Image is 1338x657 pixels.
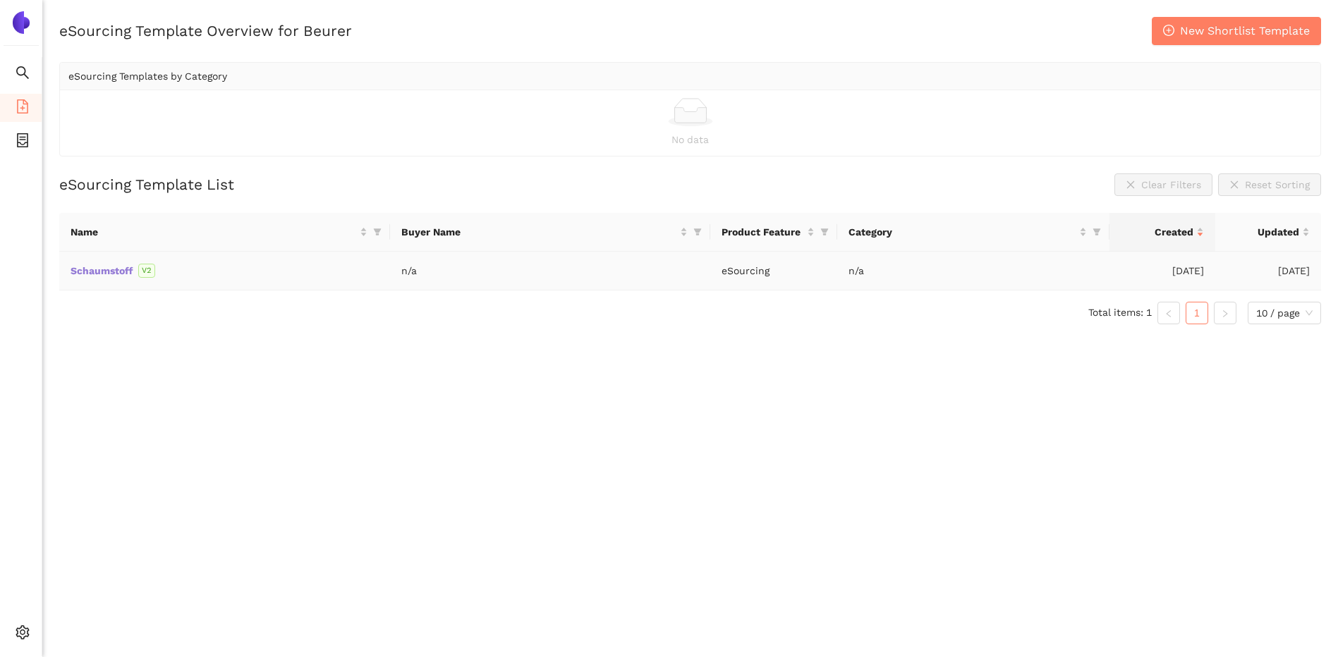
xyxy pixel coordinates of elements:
td: eSourcing [710,252,837,290]
span: V2 [138,264,155,278]
h2: eSourcing Template List [59,174,234,195]
li: Previous Page [1157,302,1180,324]
span: filter [691,221,705,242]
span: search [16,61,30,89]
span: container [16,128,30,156]
img: Logo [10,11,32,34]
li: Total items: 1 [1088,302,1152,324]
li: 1 [1186,302,1208,324]
th: this column's title is Product Feature,this column is sortable [710,213,837,252]
span: filter [373,228,382,236]
span: filter [693,228,702,236]
span: filter [370,221,384,242]
a: 1 [1186,302,1208,324]
th: this column's title is Name,this column is sortable [59,213,390,252]
span: setting [16,620,30,649]
span: Name [71,224,357,240]
li: Next Page [1214,302,1236,324]
span: Buyer Name [401,224,677,240]
button: left [1157,302,1180,324]
h2: eSourcing Template Overview for Beurer [59,20,352,41]
span: 10 / page [1256,302,1313,324]
div: No data [68,132,1312,147]
span: eSourcing Templates by Category [68,70,227,82]
span: Product Feature [722,224,804,240]
th: this column's title is Category,this column is sortable [837,213,1109,252]
span: left [1164,309,1173,318]
span: filter [817,221,832,242]
span: right [1221,309,1229,318]
td: n/a [390,252,710,290]
th: this column's title is Buyer Name,this column is sortable [390,213,710,252]
div: Page Size [1248,302,1321,324]
span: file-add [16,94,30,123]
td: n/a [837,252,1109,290]
button: right [1214,302,1236,324]
span: Category [849,224,1076,240]
span: filter [820,228,829,236]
